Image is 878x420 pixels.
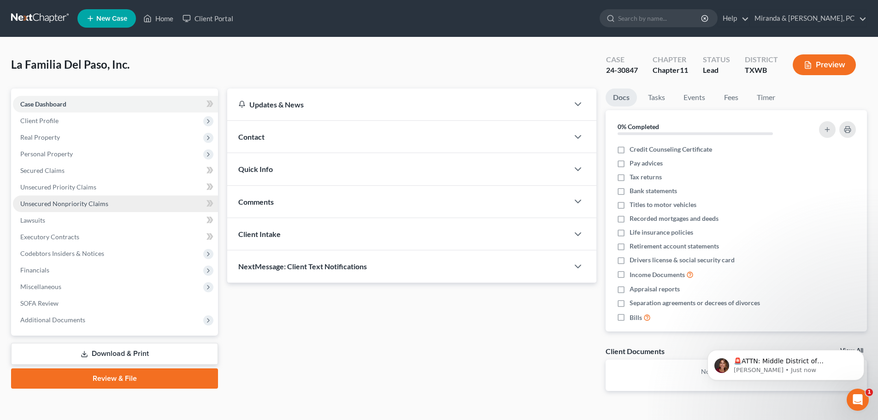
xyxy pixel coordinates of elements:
span: Contact [238,132,265,141]
span: La Familia Del Paso, Inc. [11,58,130,71]
span: 1 [866,389,873,396]
iframe: Intercom notifications message [694,331,878,395]
a: Fees [716,89,746,106]
a: Home [139,10,178,27]
div: Updates & News [238,100,558,109]
div: Chapter [653,65,688,76]
span: Quick Info [238,165,273,173]
div: TXWB [745,65,778,76]
a: Executory Contracts [13,229,218,245]
span: Client Profile [20,117,59,124]
a: Lawsuits [13,212,218,229]
span: Client Intake [238,230,281,238]
span: Miscellaneous [20,283,61,290]
div: District [745,54,778,65]
a: Unsecured Priority Claims [13,179,218,195]
div: Chapter [653,54,688,65]
span: Bills [630,313,642,322]
a: Unsecured Nonpriority Claims [13,195,218,212]
a: SOFA Review [13,295,218,312]
span: Titles to motor vehicles [630,200,696,209]
span: Recorded mortgages and deeds [630,214,719,223]
a: Help [718,10,749,27]
span: New Case [96,15,127,22]
span: Pay advices [630,159,663,168]
input: Search by name... [618,10,702,27]
span: Comments [238,197,274,206]
span: Drivers license & social security card [630,255,735,265]
span: 11 [680,65,688,74]
span: Codebtors Insiders & Notices [20,249,104,257]
span: SOFA Review [20,299,59,307]
a: Miranda & [PERSON_NAME], PC [750,10,866,27]
span: Case Dashboard [20,100,66,108]
button: Preview [793,54,856,75]
a: Tasks [641,89,672,106]
span: Secured Claims [20,166,65,174]
span: Additional Documents [20,316,85,324]
span: Retirement account statements [630,242,719,251]
div: Case [606,54,638,65]
a: Download & Print [11,343,218,365]
div: Client Documents [606,346,665,356]
span: Lawsuits [20,216,45,224]
span: Executory Contracts [20,233,79,241]
a: Events [676,89,713,106]
a: Review & File [11,368,218,389]
span: Tax returns [630,172,662,182]
span: Unsecured Priority Claims [20,183,96,191]
span: NextMessage: Client Text Notifications [238,262,367,271]
span: Income Documents [630,270,685,279]
span: Real Property [20,133,60,141]
span: Separation agreements or decrees of divorces [630,298,760,308]
iframe: Intercom live chat [847,389,869,411]
span: Credit Counseling Certificate [630,145,712,154]
div: Status [703,54,730,65]
a: Secured Claims [13,162,218,179]
span: Bank statements [630,186,677,195]
a: Case Dashboard [13,96,218,112]
div: Lead [703,65,730,76]
span: Personal Property [20,150,73,158]
div: 24-30847 [606,65,638,76]
strong: 0% Completed [618,123,659,130]
span: Financials [20,266,49,274]
a: Timer [749,89,783,106]
p: No client documents yet. [613,367,860,376]
span: Appraisal reports [630,284,680,294]
span: Unsecured Nonpriority Claims [20,200,108,207]
a: Docs [606,89,637,106]
span: Life insurance policies [630,228,693,237]
a: Client Portal [178,10,238,27]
